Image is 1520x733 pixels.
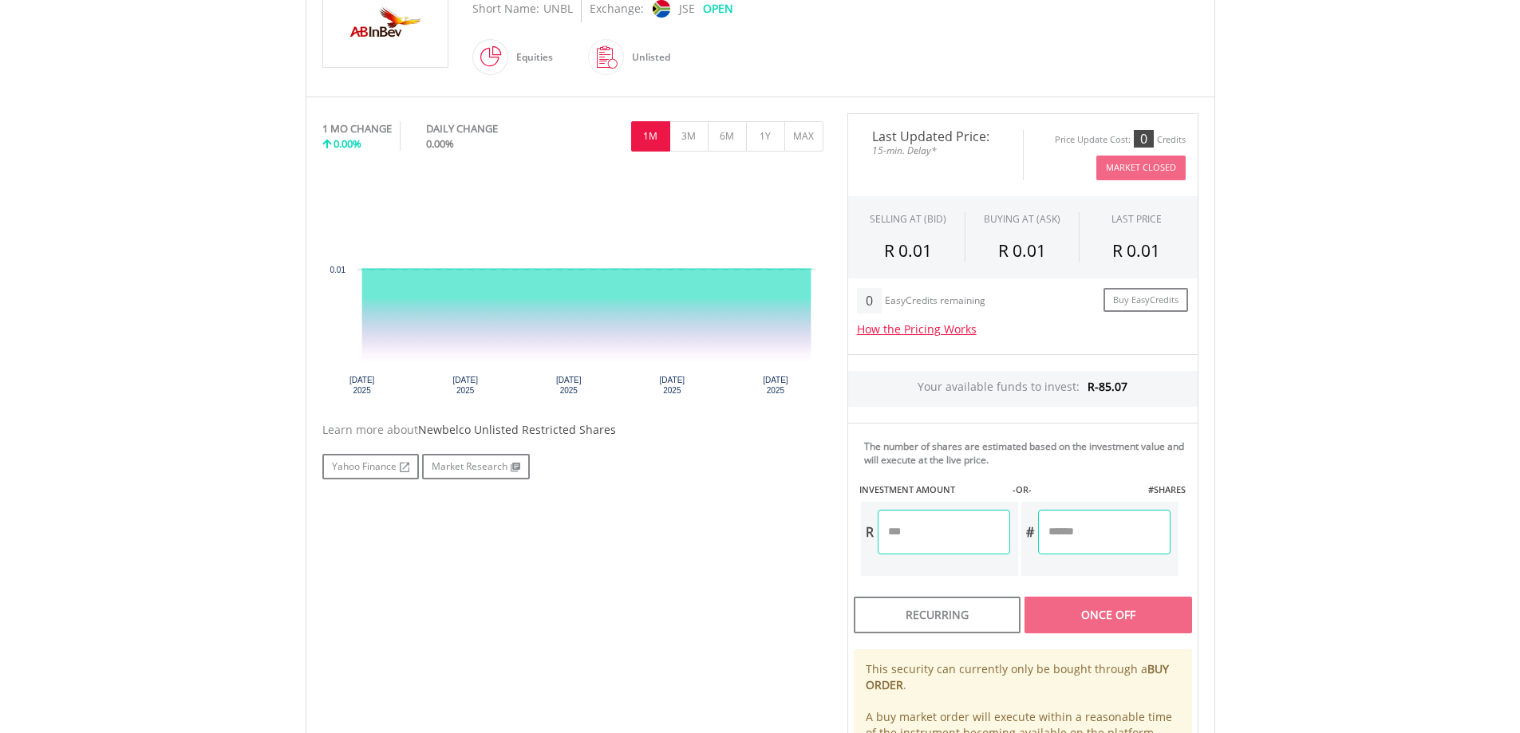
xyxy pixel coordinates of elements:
div: R [861,510,878,554]
div: Credits [1157,134,1186,146]
label: INVESTMENT AMOUNT [859,483,955,496]
span: R 0.01 [1112,239,1160,262]
div: The number of shares are estimated based on the investment value and will execute at the live price. [864,439,1191,467]
button: 3M [669,121,709,152]
div: Equities [508,38,553,77]
a: How the Pricing Works [857,321,977,337]
text: 0.01 [330,266,345,274]
svg: Interactive chart [322,167,823,406]
span: 15-min. Delay* [860,143,1011,158]
a: Buy EasyCredits [1103,288,1188,313]
span: Newbelco Unlisted Restricted Shares [418,422,616,437]
div: # [1021,510,1038,554]
text: [DATE] 2025 [349,376,374,395]
button: 1Y [746,121,785,152]
div: Learn more about [322,422,823,438]
a: Yahoo Finance [322,454,419,479]
div: SELLING AT (BID) [870,212,946,226]
div: DAILY CHANGE [426,121,551,136]
text: [DATE] 2025 [763,376,788,395]
button: Market Closed [1096,156,1186,180]
label: -OR- [1013,483,1032,496]
span: BUYING AT (ASK) [984,212,1060,226]
a: Market Research [422,454,530,479]
span: Last Updated Price: [860,130,1011,143]
button: 6M [708,121,747,152]
button: MAX [784,121,823,152]
div: 1 MO CHANGE [322,121,392,136]
div: 0 [1134,130,1154,148]
text: [DATE] 2025 [659,376,685,395]
span: R 0.01 [884,239,932,262]
div: Unlisted [624,38,670,77]
span: 0.00% [426,136,454,151]
div: Once Off [1025,597,1191,633]
text: [DATE] 2025 [452,376,478,395]
span: R 0.01 [998,239,1046,262]
span: 0.00% [334,136,361,151]
div: Your available funds to invest: [848,371,1198,407]
label: #SHARES [1148,483,1186,496]
div: 0 [857,288,882,313]
div: Recurring [854,597,1021,633]
text: [DATE] 2025 [556,376,582,395]
div: LAST PRICE [1111,212,1162,226]
div: Price Update Cost: [1055,134,1131,146]
div: EasyCredits remaining [885,295,985,309]
div: Chart. Highcharts interactive chart. [322,167,823,406]
b: BUY ORDER [866,661,1169,692]
span: R-85.07 [1088,379,1127,394]
button: 1M [631,121,670,152]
